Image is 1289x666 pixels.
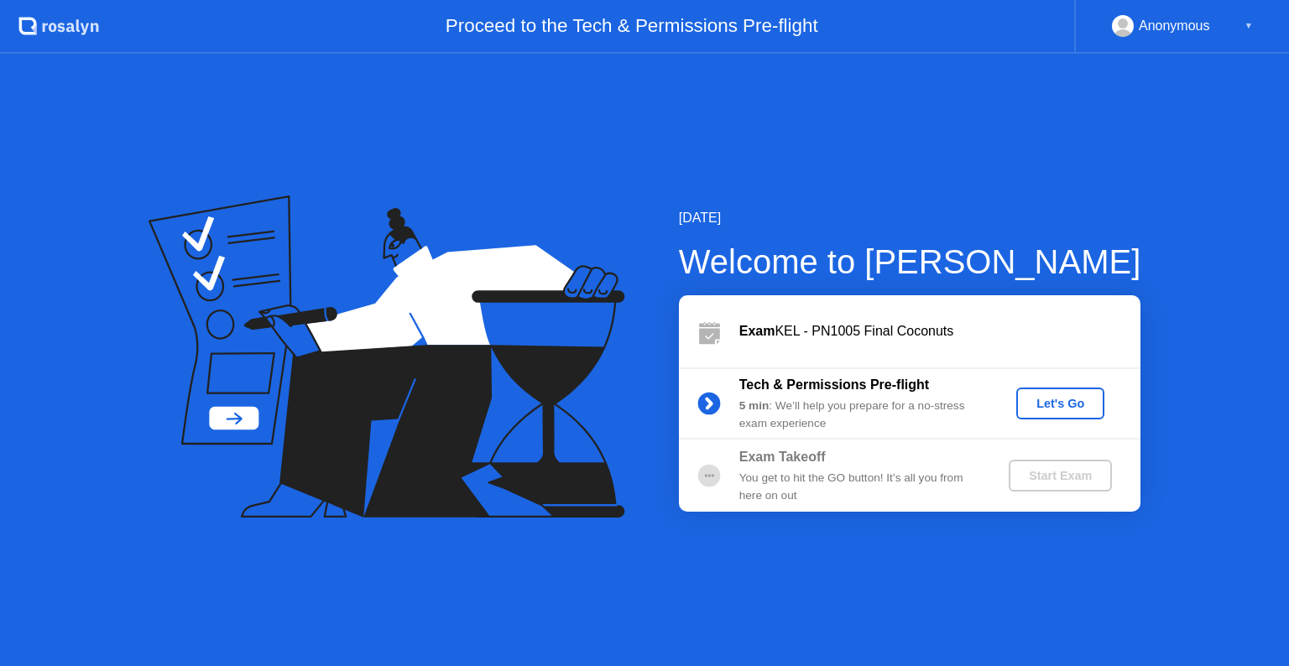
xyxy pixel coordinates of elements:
b: Tech & Permissions Pre-flight [739,377,929,392]
div: Start Exam [1015,469,1105,482]
div: ▼ [1245,15,1253,37]
b: Exam [739,324,775,338]
button: Start Exam [1009,460,1112,492]
b: Exam Takeoff [739,450,826,464]
div: KEL - PN1005 Final Coconuts [739,321,1140,341]
b: 5 min [739,399,770,412]
div: [DATE] [679,208,1141,228]
div: : We’ll help you prepare for a no-stress exam experience [739,398,981,432]
div: Anonymous [1139,15,1210,37]
div: You get to hit the GO button! It’s all you from here on out [739,470,981,504]
button: Let's Go [1016,388,1104,419]
div: Let's Go [1023,397,1098,410]
div: Welcome to [PERSON_NAME] [679,237,1141,287]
